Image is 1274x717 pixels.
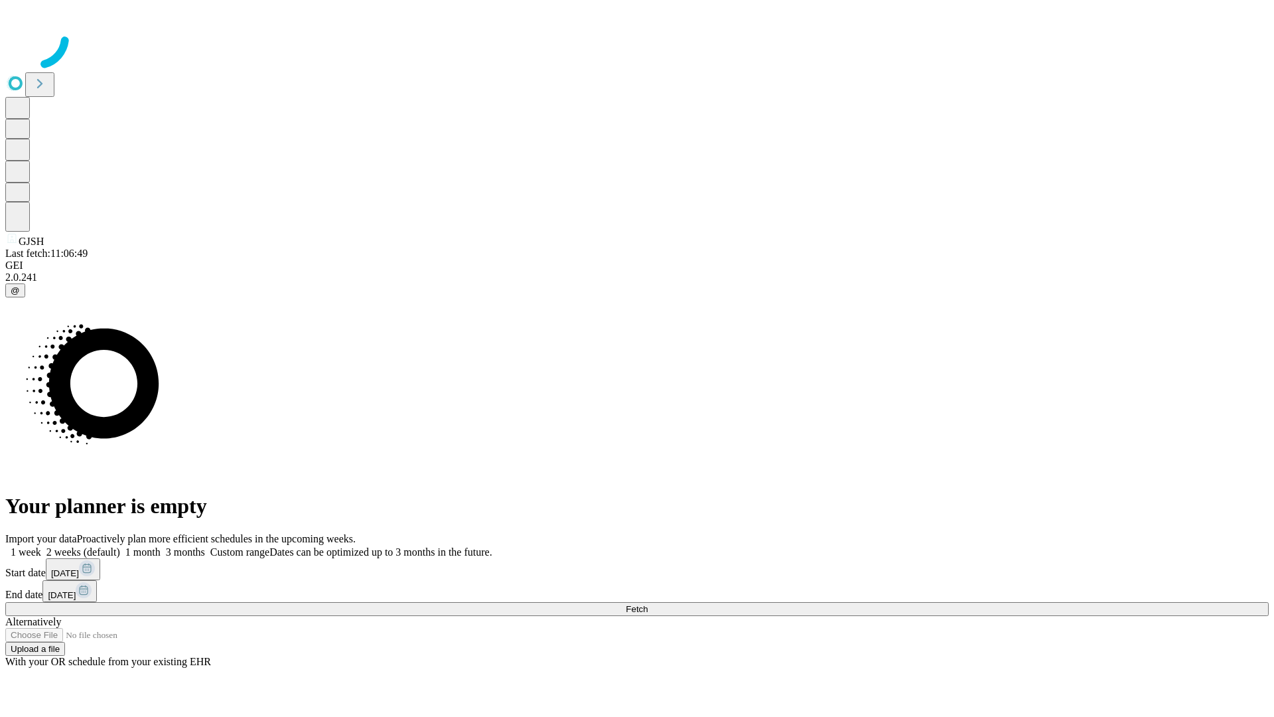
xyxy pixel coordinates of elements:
[11,285,20,295] span: @
[210,546,269,558] span: Custom range
[5,642,65,656] button: Upload a file
[5,260,1269,272] div: GEI
[77,533,356,544] span: Proactively plan more efficient schedules in the upcoming weeks.
[42,580,97,602] button: [DATE]
[626,604,648,614] span: Fetch
[5,602,1269,616] button: Fetch
[125,546,161,558] span: 1 month
[19,236,44,247] span: GJSH
[46,558,100,580] button: [DATE]
[5,558,1269,580] div: Start date
[11,546,41,558] span: 1 week
[46,546,120,558] span: 2 weeks (default)
[5,248,88,259] span: Last fetch: 11:06:49
[166,546,205,558] span: 3 months
[5,283,25,297] button: @
[5,533,77,544] span: Import your data
[5,580,1269,602] div: End date
[5,656,211,667] span: With your OR schedule from your existing EHR
[269,546,492,558] span: Dates can be optimized up to 3 months in the future.
[5,494,1269,518] h1: Your planner is empty
[5,616,61,627] span: Alternatively
[51,568,79,578] span: [DATE]
[48,590,76,600] span: [DATE]
[5,272,1269,283] div: 2.0.241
